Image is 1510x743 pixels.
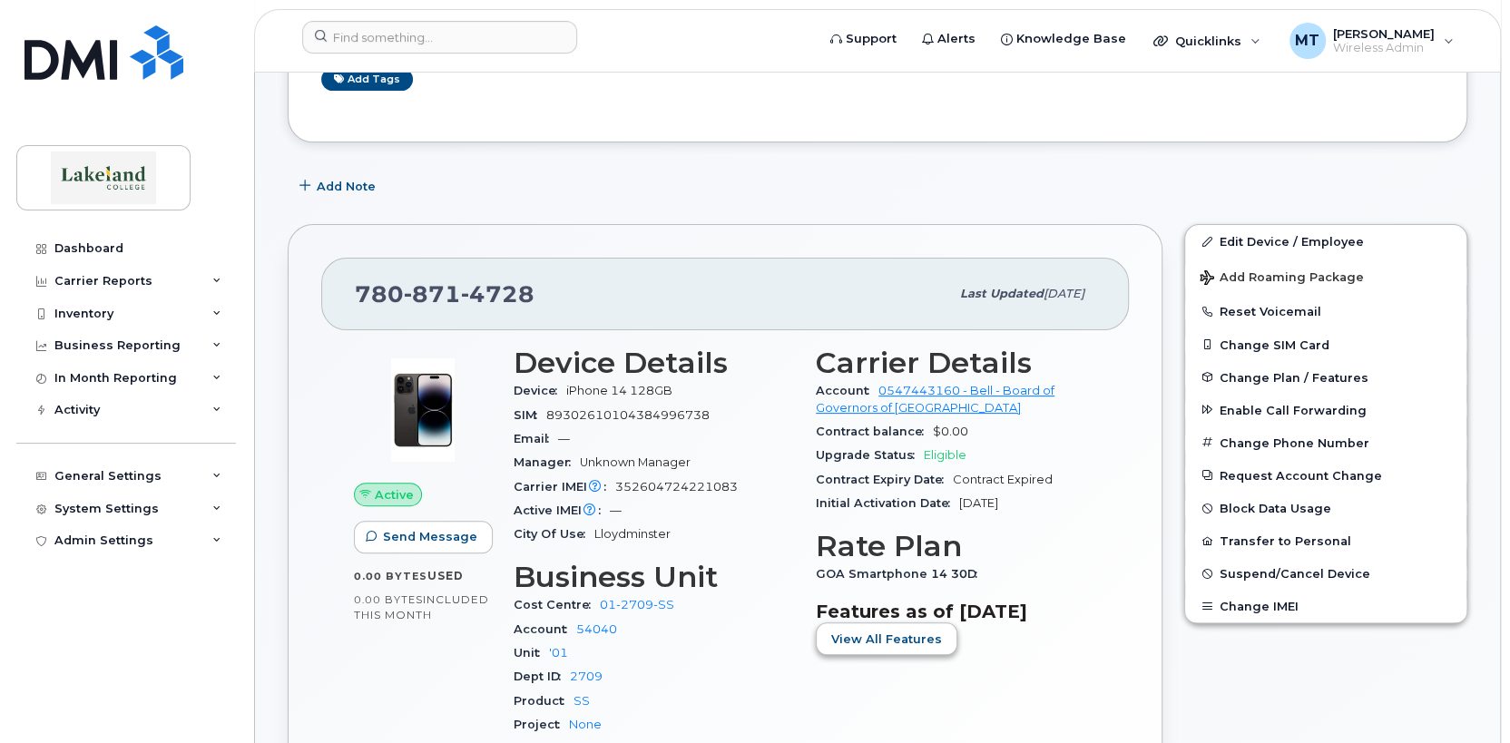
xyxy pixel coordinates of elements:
[570,670,603,683] a: 2709
[514,384,566,397] span: Device
[317,178,376,195] span: Add Note
[816,347,1096,379] h3: Carrier Details
[1185,361,1466,394] button: Change Plan / Features
[924,448,966,462] span: Eligible
[576,622,617,636] a: 54040
[354,521,493,553] button: Send Message
[288,170,391,202] button: Add Note
[1220,370,1368,384] span: Change Plan / Features
[566,384,672,397] span: iPhone 14 128GB
[1044,287,1084,300] span: [DATE]
[959,496,998,510] span: [DATE]
[461,280,534,308] span: 4728
[615,480,738,494] span: 352604724221083
[514,347,794,379] h3: Device Details
[816,496,959,510] span: Initial Activation Date
[546,408,710,422] span: 89302610104384996738
[816,567,986,581] span: GOA Smartphone 14 30D
[816,601,1096,622] h3: Features as of [DATE]
[580,455,691,469] span: Unknown Manager
[594,527,671,541] span: Lloydminster
[1185,459,1466,492] button: Request Account Change
[1185,225,1466,258] a: Edit Device / Employee
[514,432,558,445] span: Email
[953,473,1053,486] span: Contract Expired
[816,425,933,438] span: Contract balance
[1295,30,1319,52] span: MT
[514,646,549,660] span: Unit
[937,30,976,48] span: Alerts
[1141,23,1273,59] div: Quicklinks
[1175,34,1241,48] span: Quicklinks
[427,569,464,582] span: used
[1185,394,1466,426] button: Enable Call Forwarding
[816,384,878,397] span: Account
[514,480,615,494] span: Carrier IMEI
[355,280,534,308] span: 780
[1185,492,1466,524] button: Block Data Usage
[514,670,570,683] span: Dept ID
[816,448,924,462] span: Upgrade Status
[1220,403,1367,416] span: Enable Call Forwarding
[818,21,909,57] a: Support
[1185,524,1466,557] button: Transfer to Personal
[1016,30,1126,48] span: Knowledge Base
[514,622,576,636] span: Account
[1185,328,1466,361] button: Change SIM Card
[600,598,674,611] a: 01-2709-SS
[558,432,570,445] span: —
[514,598,600,611] span: Cost Centre
[816,622,957,655] button: View All Features
[368,356,477,464] img: image20231002-3703462-njx0qo.jpeg
[933,425,968,438] span: $0.00
[354,593,423,606] span: 0.00 Bytes
[1185,295,1466,328] button: Reset Voicemail
[514,455,580,469] span: Manager
[846,30,897,48] span: Support
[1220,567,1370,581] span: Suspend/Cancel Device
[816,530,1096,562] h3: Rate Plan
[514,527,594,541] span: City Of Use
[354,570,427,582] span: 0.00 Bytes
[816,384,1054,414] a: 0547443160 - Bell - Board of Governors of [GEOGRAPHIC_DATA]
[831,631,942,648] span: View All Features
[321,68,413,91] a: Add tags
[574,694,590,708] a: SS
[960,287,1044,300] span: Last updated
[1277,23,1466,59] div: Margaret Templeton
[404,280,461,308] span: 871
[1333,41,1435,55] span: Wireless Admin
[375,486,414,503] span: Active
[302,21,577,54] input: Find something...
[549,646,568,660] a: '01
[1333,26,1435,41] span: [PERSON_NAME]
[1185,258,1466,295] button: Add Roaming Package
[569,718,602,731] a: None
[610,503,622,517] span: —
[988,21,1139,57] a: Knowledge Base
[1185,590,1466,622] button: Change IMEI
[383,528,477,545] span: Send Message
[1200,270,1364,288] span: Add Roaming Package
[514,694,574,708] span: Product
[514,408,546,422] span: SIM
[514,718,569,731] span: Project
[514,561,794,593] h3: Business Unit
[354,592,489,622] span: included this month
[1185,557,1466,590] button: Suspend/Cancel Device
[816,473,953,486] span: Contract Expiry Date
[514,503,610,517] span: Active IMEI
[909,21,988,57] a: Alerts
[1185,426,1466,459] button: Change Phone Number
